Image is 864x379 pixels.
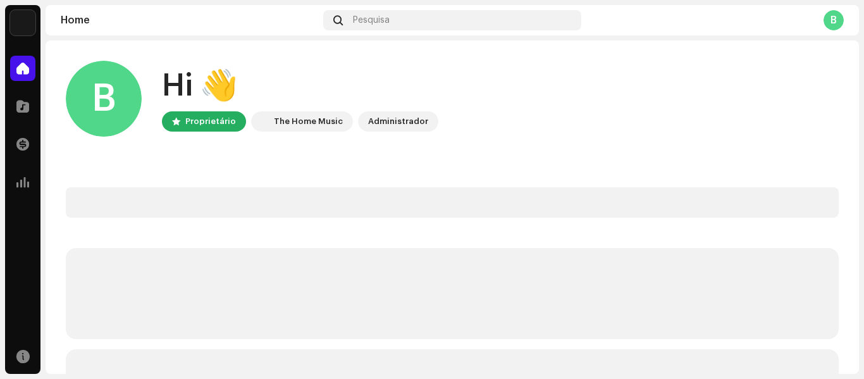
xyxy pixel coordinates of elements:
div: B [66,61,142,137]
div: Hi 👋 [162,66,438,106]
img: c86870aa-2232-4ba3-9b41-08f587110171 [10,10,35,35]
div: The Home Music [274,114,343,129]
div: Administrador [368,114,428,129]
span: Pesquisa [353,15,390,25]
div: Home [61,15,318,25]
div: Proprietário [185,114,236,129]
div: B [824,10,844,30]
img: c86870aa-2232-4ba3-9b41-08f587110171 [254,114,269,129]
